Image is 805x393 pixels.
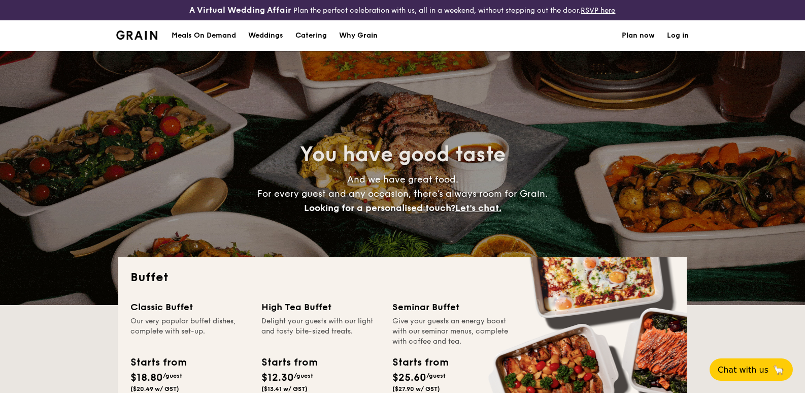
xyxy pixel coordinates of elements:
div: Starts from [130,355,186,370]
a: Why Grain [333,20,384,51]
div: Plan the perfect celebration with us, all in a weekend, without stepping out the door. [134,4,670,16]
div: Weddings [248,20,283,51]
a: Log in [667,20,689,51]
div: Starts from [392,355,448,370]
img: Grain [116,31,157,40]
button: Chat with us🦙 [710,358,793,381]
span: $18.80 [130,372,163,384]
div: Starts from [261,355,317,370]
span: ($20.49 w/ GST) [130,385,179,392]
a: Meals On Demand [165,20,242,51]
span: /guest [294,372,313,379]
span: ($13.41 w/ GST) [261,385,308,392]
h4: A Virtual Wedding Affair [189,4,291,16]
div: Delight your guests with our light and tasty bite-sized treats. [261,316,380,347]
h2: Buffet [130,269,675,286]
div: Classic Buffet [130,300,249,314]
span: /guest [163,372,182,379]
a: RSVP here [581,6,615,15]
span: ($27.90 w/ GST) [392,385,440,392]
div: Meals On Demand [172,20,236,51]
div: Seminar Buffet [392,300,511,314]
span: /guest [426,372,446,379]
a: Weddings [242,20,289,51]
span: $12.30 [261,372,294,384]
a: Logotype [116,31,157,40]
a: Plan now [622,20,655,51]
div: High Tea Buffet [261,300,380,314]
span: $25.60 [392,372,426,384]
span: 🦙 [773,364,785,376]
h1: Catering [295,20,327,51]
div: Why Grain [339,20,378,51]
a: Catering [289,20,333,51]
span: Chat with us [718,365,768,375]
div: Our very popular buffet dishes, complete with set-up. [130,316,249,347]
div: Give your guests an energy boost with our seminar menus, complete with coffee and tea. [392,316,511,347]
span: Let's chat. [455,202,501,214]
